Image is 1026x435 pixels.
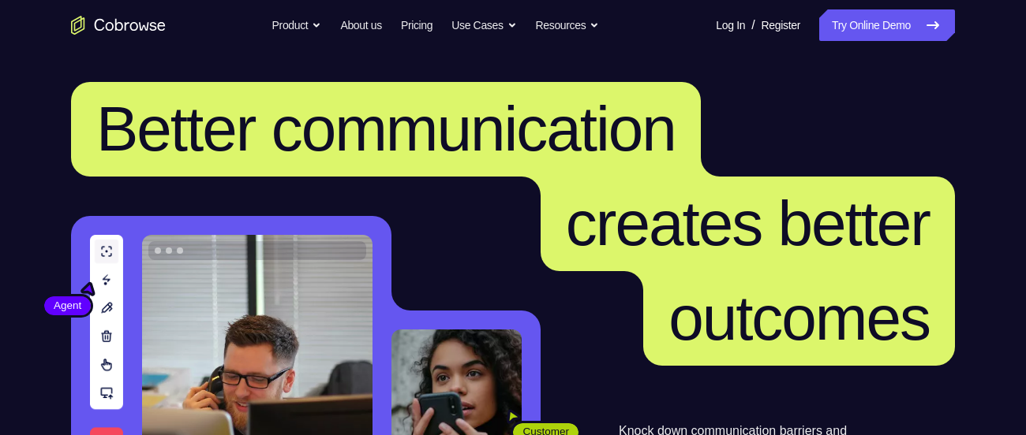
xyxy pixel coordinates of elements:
[401,9,432,41] a: Pricing
[272,9,322,41] button: Product
[96,94,676,164] span: Better communication
[451,9,516,41] button: Use Cases
[566,188,930,258] span: creates better
[340,9,381,41] a: About us
[536,9,600,41] button: Resources
[819,9,955,41] a: Try Online Demo
[762,9,800,41] a: Register
[716,9,745,41] a: Log In
[71,16,166,35] a: Go to the home page
[751,16,755,35] span: /
[668,283,930,353] span: outcomes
